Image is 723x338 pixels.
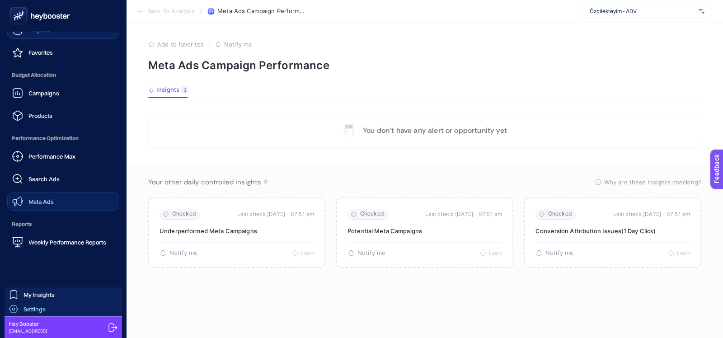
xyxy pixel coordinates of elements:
[147,8,195,15] span: Back To Analysis
[545,249,573,257] span: Notify me
[169,249,197,257] span: Notify me
[7,107,119,125] a: Products
[668,250,690,256] button: Learn
[148,59,701,72] p: Meta Ads Campaign Performance
[28,153,75,160] span: Performance Max
[28,198,54,205] span: Meta Ads
[172,211,196,217] span: Checked
[160,227,314,235] p: Underperformed Meta Campaigns
[292,250,314,256] button: Learn
[699,7,704,16] img: svg%3e
[535,227,690,235] p: Conversion Attribution Issues(1 Day Click)
[28,175,60,183] span: Search Ads
[5,287,122,302] a: My Insights
[7,192,119,211] a: Meta Ads
[7,147,119,165] a: Performance Max
[613,210,690,219] time: Last check [DATE]・07:51 am
[7,84,119,102] a: Campaigns
[7,43,119,61] a: Favorites
[9,328,47,334] span: [EMAIL_ADDRESS]
[28,112,52,119] span: Products
[363,125,507,136] p: You don’t have any alert or opportunity yet
[237,210,314,219] time: Last check [DATE]・07:51 am
[7,170,119,188] a: Search Ads
[200,7,202,14] span: /
[28,89,59,97] span: Campaigns
[7,66,119,84] span: Budget Allocation
[677,250,690,256] span: Learn
[535,249,573,257] button: Notify me
[160,249,197,257] button: Notify me
[590,8,695,15] span: Özdilekteyim - ADV
[347,249,385,257] button: Notify me
[548,211,572,217] span: Checked
[5,3,34,10] span: Feedback
[215,41,252,48] button: Notify me
[425,210,502,219] time: Last check [DATE]・07:51 am
[347,227,502,235] p: Potential Meta Campaigns
[23,291,55,298] span: My Insights
[604,178,701,187] span: Why are these insights checking?
[157,41,204,48] span: Add to favorites
[217,8,308,15] span: Meta Ads Campaign Performance
[5,302,122,316] a: Settings
[301,250,314,256] span: Learn
[9,320,47,328] span: Hey Booster
[224,41,252,48] span: Notify me
[156,86,179,94] span: Insights
[23,305,46,313] span: Settings
[360,211,384,217] span: Checked
[489,250,502,256] span: Learn
[7,129,119,147] span: Performance Optimization
[357,249,385,257] span: Notify me
[148,197,701,268] section: Passive Insight Packages
[7,215,119,233] span: Reports
[480,250,502,256] button: Learn
[28,49,53,56] span: Favorites
[148,178,261,187] span: Your other daily controlled insights
[28,239,106,246] span: Weekly Performance Reports
[7,233,119,251] a: Weekly Performance Reports
[181,86,188,94] div: 3
[148,41,204,48] button: Add to favorites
